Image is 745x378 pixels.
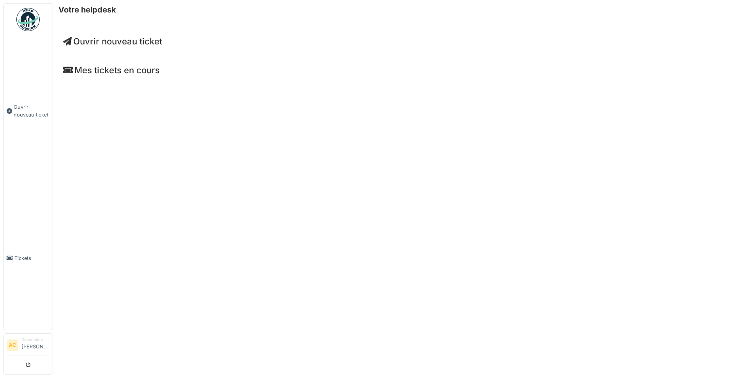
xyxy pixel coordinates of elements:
[21,337,49,353] li: [PERSON_NAME]
[63,36,162,46] a: Ouvrir nouveau ticket
[14,254,49,262] span: Tickets
[4,186,53,330] a: Tickets
[21,337,49,343] div: Demandeur
[4,35,53,186] a: Ouvrir nouveau ticket
[14,103,49,118] span: Ouvrir nouveau ticket
[58,5,116,14] h6: Votre helpdesk
[7,337,49,355] a: AC Demandeur[PERSON_NAME]
[16,8,40,31] img: Badge_color-CXgf-gQk.svg
[7,339,18,351] li: AC
[63,65,735,75] h4: Mes tickets en cours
